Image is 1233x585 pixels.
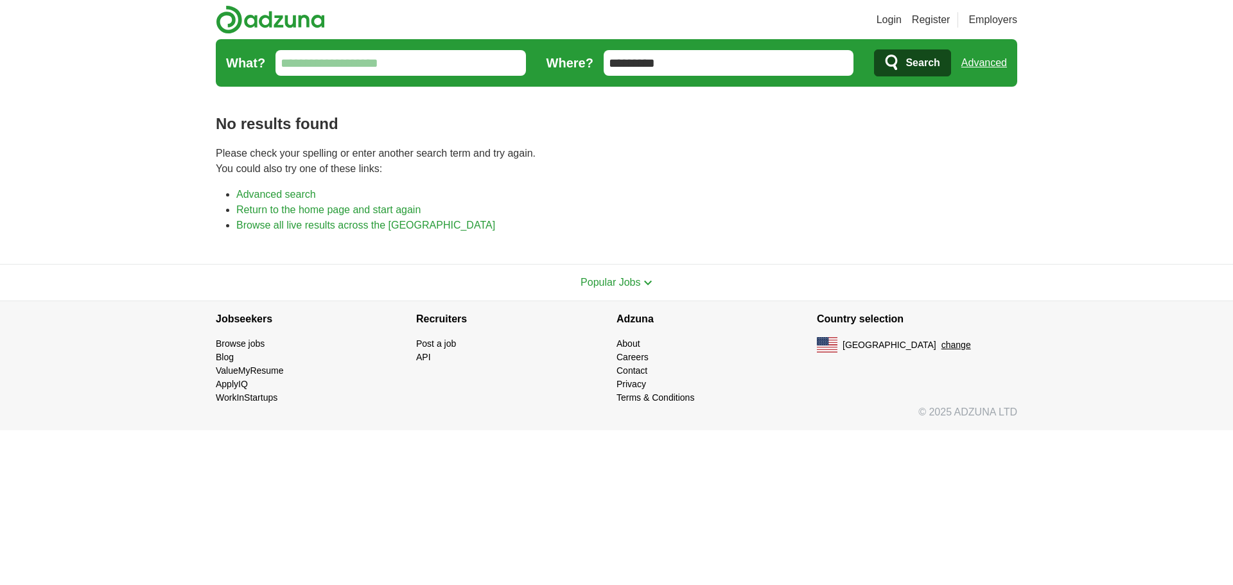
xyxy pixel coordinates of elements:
[416,338,456,349] a: Post a job
[961,50,1007,76] a: Advanced
[236,204,421,215] a: Return to the home page and start again
[416,352,431,362] a: API
[236,220,495,231] a: Browse all live results across the [GEOGRAPHIC_DATA]
[236,189,316,200] a: Advanced search
[616,392,694,403] a: Terms & Conditions
[912,12,950,28] a: Register
[216,379,248,389] a: ApplyIQ
[216,5,325,34] img: Adzuna logo
[643,280,652,286] img: toggle icon
[216,338,265,349] a: Browse jobs
[581,277,640,288] span: Popular Jobs
[216,352,234,362] a: Blog
[941,338,971,352] button: change
[877,12,902,28] a: Login
[905,50,940,76] span: Search
[843,338,936,352] span: [GEOGRAPHIC_DATA]
[874,49,950,76] button: Search
[968,12,1017,28] a: Employers
[817,337,837,353] img: US flag
[216,392,277,403] a: WorkInStartups
[226,53,265,73] label: What?
[547,53,593,73] label: Where?
[817,301,1017,337] h4: Country selection
[616,338,640,349] a: About
[616,379,646,389] a: Privacy
[216,146,1017,177] p: Please check your spelling or enter another search term and try again. You could also try one of ...
[616,365,647,376] a: Contact
[216,112,1017,135] h1: No results found
[216,365,284,376] a: ValueMyResume
[205,405,1027,430] div: © 2025 ADZUNA LTD
[616,352,649,362] a: Careers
